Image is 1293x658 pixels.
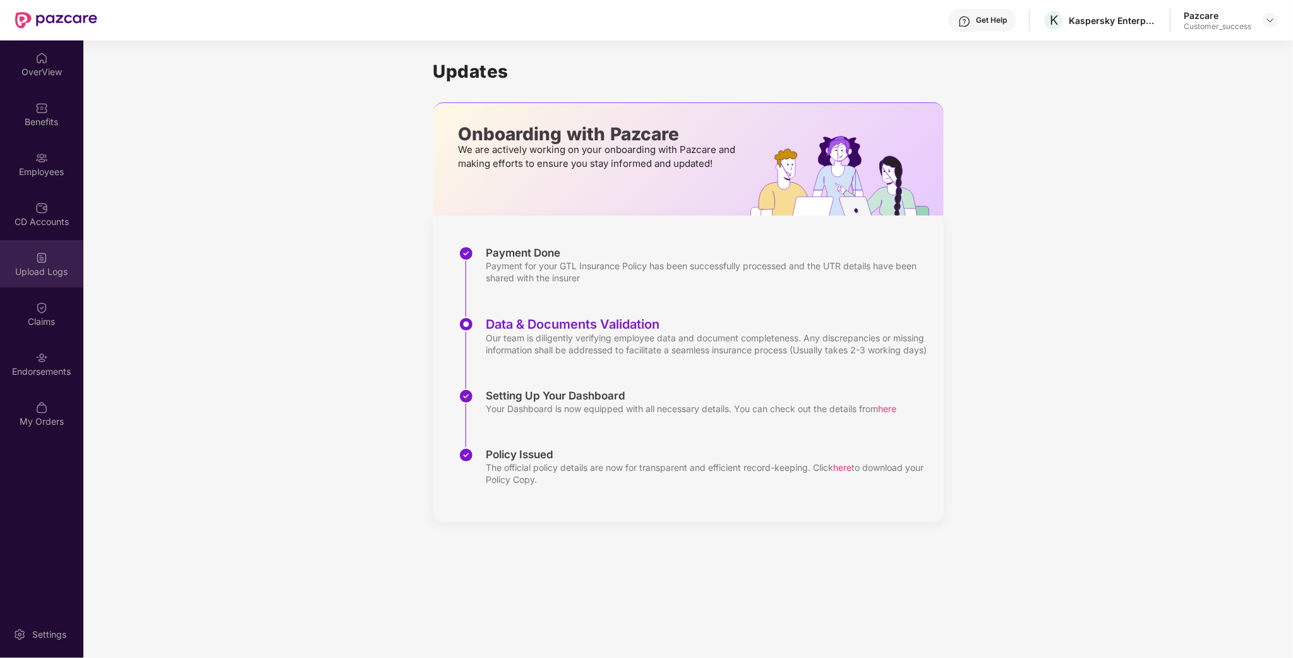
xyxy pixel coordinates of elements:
[486,448,931,461] div: Policy Issued
[35,252,48,264] img: svg+xml;base64,PHN2ZyBpZD0iVXBsb2FkX0xvZ3MiIGRhdGEtbmFtZT0iVXBsb2FkIExvZ3MiIHhtbG5zPSJodHRwOi8vd3...
[486,389,897,403] div: Setting Up Your Dashboard
[459,317,474,332] img: svg+xml;base64,PHN2ZyBpZD0iU3RlcC1BY3RpdmUtMzJ4MzIiIHhtbG5zPSJodHRwOi8vd3d3LnczLm9yZy8yMDAwL3N2Zy...
[486,403,897,415] div: Your Dashboard is now equipped with all necessary details. You can check out the details from
[459,246,474,261] img: svg+xml;base64,PHN2ZyBpZD0iU3RlcC1Eb25lLTMyeDMyIiB4bWxucz0iaHR0cDovL3d3dy53My5vcmcvMjAwMC9zdmciIH...
[35,52,48,64] img: svg+xml;base64,PHN2ZyBpZD0iSG9tZSIgeG1sbnM9Imh0dHA6Ly93d3cudzMub3JnLzIwMDAvc3ZnIiB3aWR0aD0iMjAiIG...
[459,143,740,171] p: We are actively working on your onboarding with Pazcare and making efforts to ensure you stay inf...
[879,403,897,414] span: here
[35,351,48,364] img: svg+xml;base64,PHN2ZyBpZD0iRW5kb3JzZW1lbnRzIiB4bWxucz0iaHR0cDovL3d3dy53My5vcmcvMjAwMC9zdmciIHdpZH...
[750,136,943,216] img: hrOnboarding
[486,332,931,356] div: Our team is diligently verifying employee data and document completeness. Any discrepancies or mi...
[1050,13,1058,28] span: K
[35,152,48,164] img: svg+xml;base64,PHN2ZyBpZD0iRW1wbG95ZWVzIiB4bWxucz0iaHR0cDovL3d3dy53My5vcmcvMjAwMC9zdmciIHdpZHRoPS...
[1184,9,1251,21] div: Pazcare
[1184,21,1251,32] div: Customer_success
[976,15,1007,25] div: Get Help
[486,246,931,260] div: Payment Done
[459,128,740,140] p: Onboarding with Pazcare
[958,15,971,28] img: svg+xml;base64,PHN2ZyBpZD0iSGVscC0zMngzMiIgeG1sbnM9Imh0dHA6Ly93d3cudzMub3JnLzIwMDAvc3ZnIiB3aWR0aD...
[1069,15,1157,27] div: Kaspersky Enterprise India Private Limited
[35,401,48,414] img: svg+xml;base64,PHN2ZyBpZD0iTXlfT3JkZXJzIiBkYXRhLW5hbWU9Ik15IE9yZGVycyIgeG1sbnM9Imh0dHA6Ly93d3cudz...
[1265,15,1275,25] img: svg+xml;base64,PHN2ZyBpZD0iRHJvcGRvd24tMzJ4MzIiIHhtbG5zPSJodHRwOi8vd3d3LnczLm9yZy8yMDAwL3N2ZyIgd2...
[459,389,474,404] img: svg+xml;base64,PHN2ZyBpZD0iU3RlcC1Eb25lLTMyeDMyIiB4bWxucz0iaHR0cDovL3d3dy53My5vcmcvMjAwMC9zdmciIH...
[28,628,70,641] div: Settings
[35,302,48,314] img: svg+xml;base64,PHN2ZyBpZD0iQ2xhaW0iIHhtbG5zPSJodHRwOi8vd3d3LnczLm9yZy8yMDAwL3N2ZyIgd2lkdGg9IjIwIi...
[13,628,26,641] img: svg+xml;base64,PHN2ZyBpZD0iU2V0dGluZy0yMHgyMCIgeG1sbnM9Imh0dHA6Ly93d3cudzMub3JnLzIwMDAvc3ZnIiB3aW...
[486,260,931,284] div: Payment for your GTL Insurance Policy has been successfully processed and the UTR details have be...
[486,461,931,485] div: The official policy details are now for transparent and efficient record-keeping. Click to downlo...
[834,462,852,473] span: here
[15,12,97,28] img: New Pazcare Logo
[35,202,48,214] img: svg+xml;base64,PHN2ZyBpZD0iQ0RfQWNjb3VudHMiIGRhdGEtbmFtZT0iQ0QgQWNjb3VudHMiIHhtbG5zPSJodHRwOi8vd3...
[433,61,944,82] h1: Updates
[486,317,931,332] div: Data & Documents Validation
[459,448,474,463] img: svg+xml;base64,PHN2ZyBpZD0iU3RlcC1Eb25lLTMyeDMyIiB4bWxucz0iaHR0cDovL3d3dy53My5vcmcvMjAwMC9zdmciIH...
[35,102,48,114] img: svg+xml;base64,PHN2ZyBpZD0iQmVuZWZpdHMiIHhtbG5zPSJodHRwOi8vd3d3LnczLm9yZy8yMDAwL3N2ZyIgd2lkdGg9Ij...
